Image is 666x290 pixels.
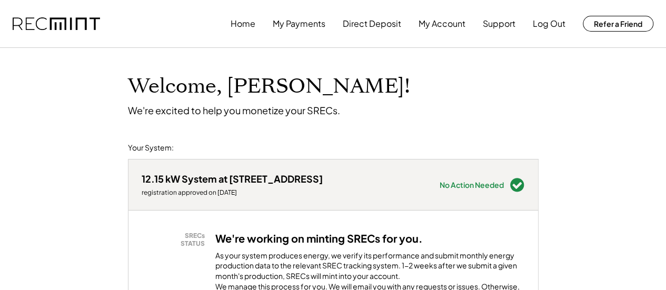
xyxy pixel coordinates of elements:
div: Your System: [128,143,174,153]
img: recmint-logotype%403x.png [13,17,100,31]
div: No Action Needed [440,181,504,188]
button: Home [231,13,255,34]
div: We're excited to help you monetize your SRECs. [128,104,340,116]
button: Direct Deposit [343,13,401,34]
h3: We're working on minting SRECs for you. [215,232,423,245]
button: Log Out [533,13,565,34]
button: My Account [419,13,465,34]
div: 12.15 kW System at [STREET_ADDRESS] [142,173,323,185]
div: SRECs STATUS [147,232,205,248]
button: Refer a Friend [583,16,653,32]
button: Support [483,13,515,34]
h1: Welcome, [PERSON_NAME]! [128,74,410,99]
button: My Payments [273,13,325,34]
div: registration approved on [DATE] [142,188,323,197]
